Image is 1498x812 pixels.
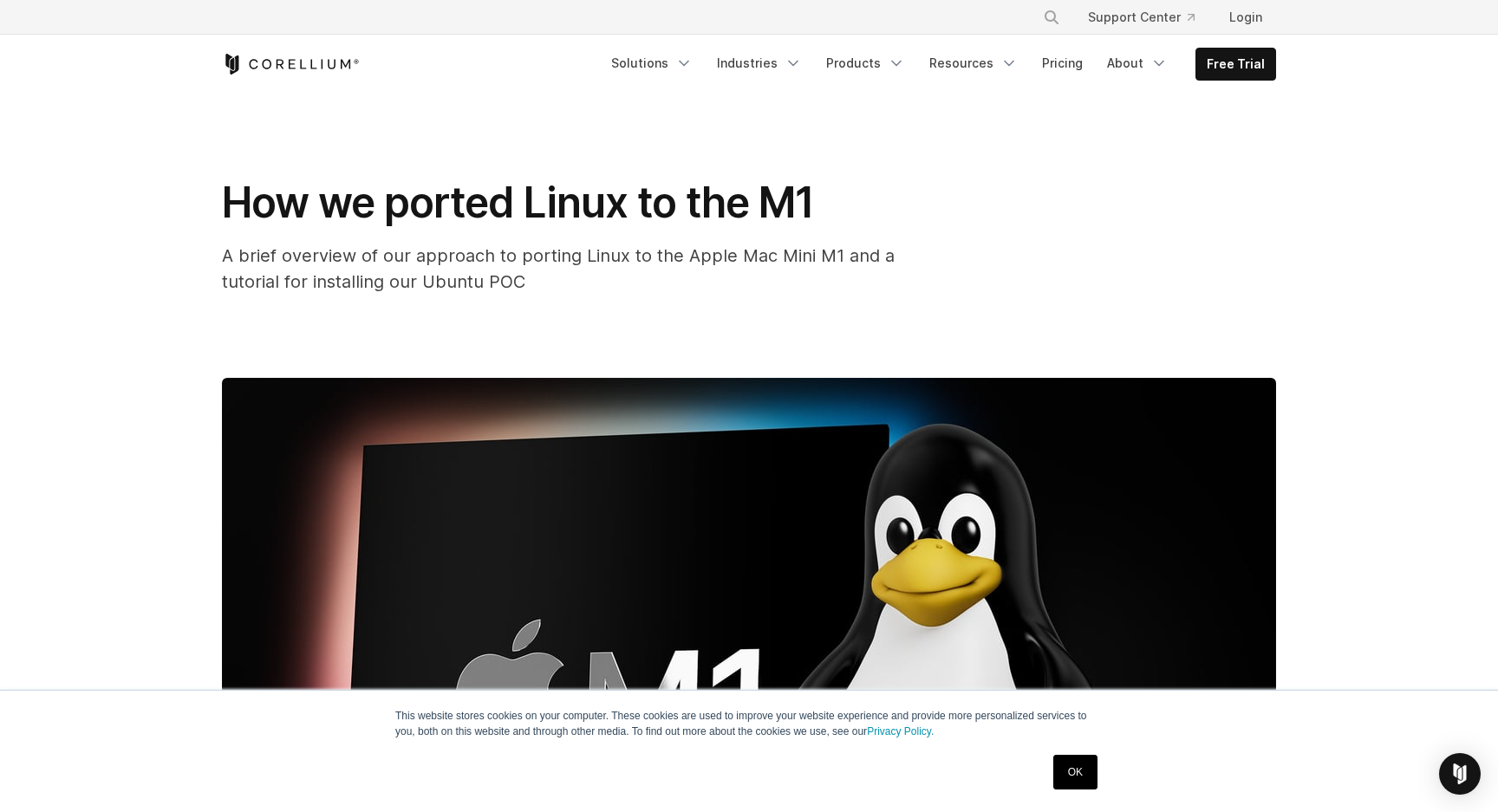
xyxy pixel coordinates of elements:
button: Search [1036,2,1067,33]
a: Support Center [1074,2,1208,33]
a: Privacy Policy. [867,725,934,737]
div: Open Intercom Messenger [1439,753,1481,795]
span: How we ported Linux to the M1 [222,177,814,228]
div: Navigation Menu [601,48,1276,81]
a: Free Trial [1196,49,1275,80]
a: Solutions [601,48,703,79]
a: Industries [707,48,812,79]
div: Navigation Menu [1022,2,1276,33]
a: Products [816,48,915,79]
a: Pricing [1032,48,1093,79]
a: Resources [919,48,1028,79]
a: OK [1053,755,1097,789]
a: About [1097,48,1178,79]
a: Corellium Home [222,54,360,75]
span: A brief overview of our approach to porting Linux to the Apple Mac Mini M1 and a tutorial for ins... [222,245,895,292]
p: This website stores cookies on your computer. These cookies are used to improve your website expe... [395,708,1103,739]
a: Login [1215,2,1276,33]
